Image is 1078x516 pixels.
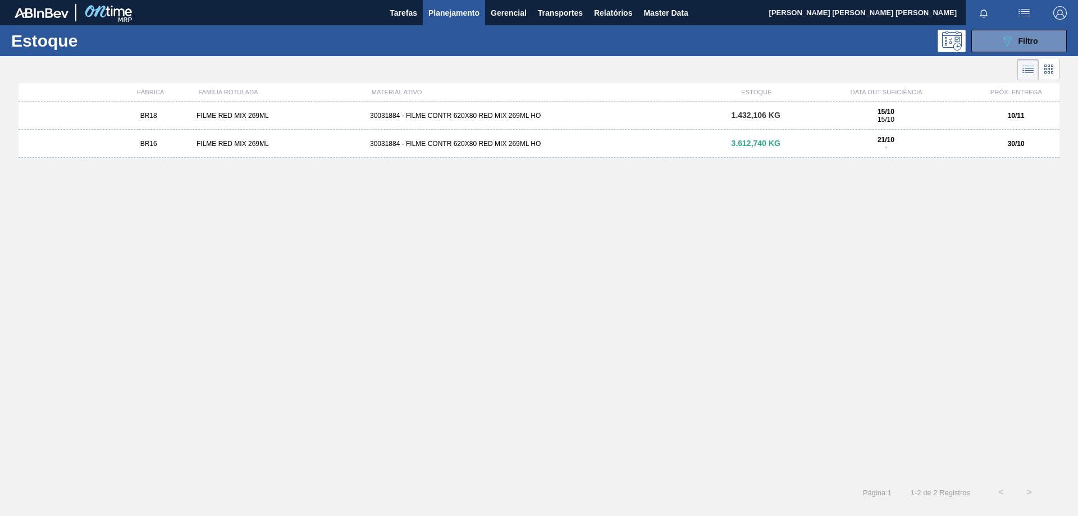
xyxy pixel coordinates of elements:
img: userActions [1017,6,1031,20]
strong: 10/11 [1008,112,1025,120]
div: Pogramando: nenhum usuário selecionado [938,30,966,52]
img: Logout [1053,6,1067,20]
div: Visão em Lista [1017,59,1039,80]
div: FAMÍLIA ROTULADA [194,89,367,95]
span: - [885,144,887,152]
span: Tarefas [390,6,417,20]
span: Planejamento [428,6,479,20]
button: > [1015,478,1043,506]
div: FÁBRICA [107,89,194,95]
span: 1.432,106 KG [732,111,780,120]
div: MATERIAL ATIVO [367,89,714,95]
span: Transportes [538,6,583,20]
strong: 30/10 [1008,140,1025,148]
div: Visão em Cards [1039,59,1059,80]
div: FILME RED MIX 269ML [192,112,366,120]
div: FILME RED MIX 269ML [192,140,366,148]
span: Filtro [1018,36,1038,45]
img: TNhmsLtSVTkK8tSr43FrP2fwEKptu5GPRR3wAAAABJRU5ErkJggg== [15,8,68,18]
span: Relatórios [594,6,632,20]
span: Página : 1 [863,488,892,497]
strong: 21/10 [878,136,894,144]
div: ESTOQUE [713,89,800,95]
div: PRÓX. ENTREGA [973,89,1059,95]
button: Filtro [971,30,1067,52]
span: 1 - 2 de 2 Registros [908,488,970,497]
h1: Estoque [11,34,179,47]
span: 3.612,740 KG [732,139,780,148]
div: 30031884 - FILME CONTR 620X80 RED MIX 269ML HO [366,112,712,120]
span: Gerencial [491,6,527,20]
span: BR16 [140,140,157,148]
button: Notificações [966,5,1002,21]
div: 30031884 - FILME CONTR 620X80 RED MIX 269ML HO [366,140,712,148]
span: BR18 [140,112,157,120]
button: < [987,478,1015,506]
div: DATA OUT SUFICIÊNCIA [800,89,972,95]
strong: 15/10 [878,108,894,116]
span: Master Data [643,6,688,20]
span: 15/10 [878,116,894,124]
